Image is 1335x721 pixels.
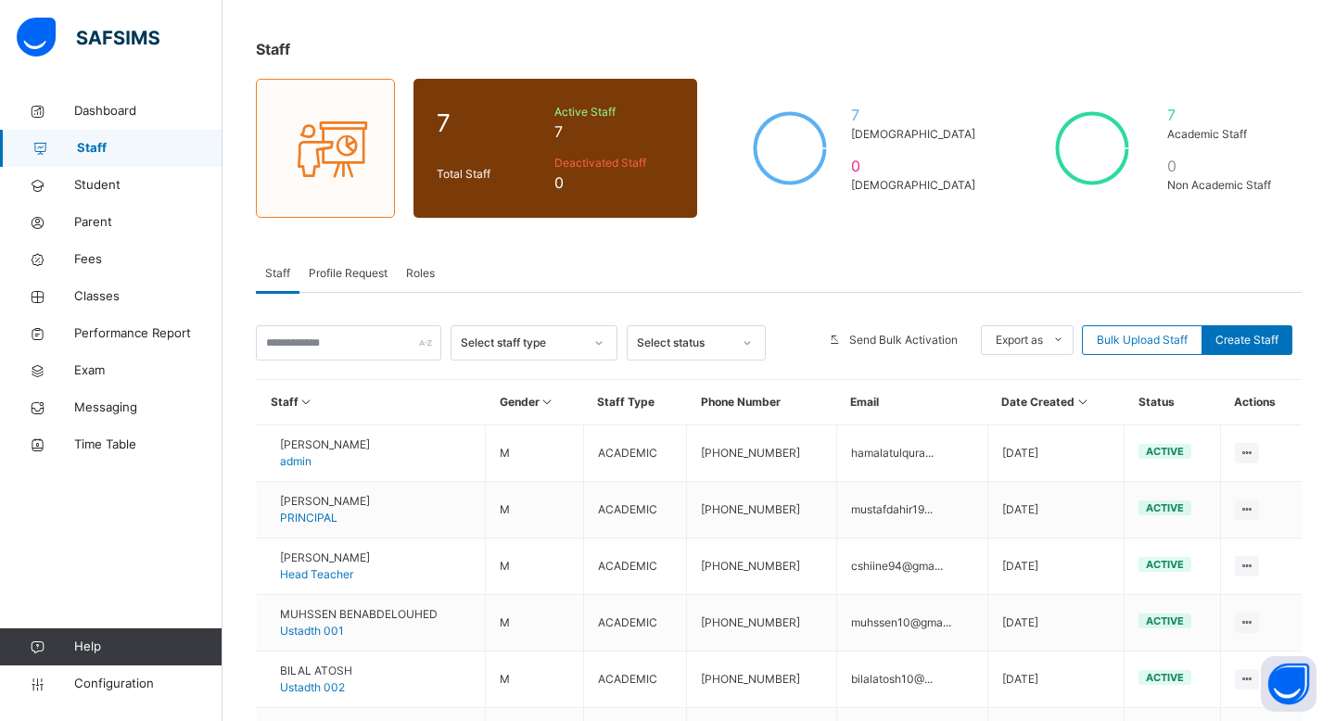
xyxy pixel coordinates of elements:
[280,550,370,566] span: [PERSON_NAME]
[1146,671,1184,684] span: active
[74,324,222,343] span: Performance Report
[74,638,222,656] span: Help
[74,361,222,380] span: Exam
[280,606,438,623] span: MUHSSEN BENABDELOUHED
[687,595,837,651] td: [PHONE_NUMBER]
[486,651,583,708] td: M
[437,105,545,141] span: 7
[280,624,344,638] span: Ustadth 001
[74,398,222,417] span: Messaging
[77,139,222,158] span: Staff
[1146,558,1184,571] span: active
[687,538,837,595] td: [PHONE_NUMBER]
[987,380,1124,425] th: Date Created
[280,493,370,510] span: [PERSON_NAME]
[987,425,1124,482] td: [DATE]
[849,332,958,348] span: Send Bulk Activation
[836,595,987,651] td: muhssen10@gma...
[583,595,686,651] td: ACADEMIC
[1074,395,1090,409] i: Sort in Ascending Order
[1167,126,1278,143] span: Academic Staff
[74,250,222,269] span: Fees
[987,482,1124,538] td: [DATE]
[637,335,731,351] div: Select status
[554,155,674,171] span: Deactivated Staff
[74,436,222,454] span: Time Table
[987,595,1124,651] td: [DATE]
[406,265,435,282] span: Roles
[687,425,837,482] td: [PHONE_NUMBER]
[583,380,686,425] th: Staff Type
[987,651,1124,708] td: [DATE]
[583,651,686,708] td: ACADEMIC
[256,40,290,58] span: Staff
[280,436,370,453] span: [PERSON_NAME]
[280,663,352,679] span: BILAL ATOSH
[836,538,987,595] td: cshiine94@gma...
[265,265,290,282] span: Staff
[257,380,486,425] th: Staff
[486,482,583,538] td: M
[554,104,674,120] span: Active Staff
[583,482,686,538] td: ACADEMIC
[851,177,976,194] span: [DEMOGRAPHIC_DATA]
[74,176,222,195] span: Student
[1261,656,1316,712] button: Open asap
[74,675,222,693] span: Configuration
[309,265,388,282] span: Profile Request
[554,120,674,143] span: 7
[1146,445,1184,458] span: active
[74,213,222,232] span: Parent
[17,18,159,57] img: safsims
[1215,332,1278,348] span: Create Staff
[1146,501,1184,514] span: active
[1097,332,1188,348] span: Bulk Upload Staff
[1146,614,1184,627] span: active
[74,102,222,120] span: Dashboard
[987,538,1124,595] td: [DATE]
[74,287,222,306] span: Classes
[1167,155,1278,177] span: 0
[583,425,686,482] td: ACADEMIC
[486,595,583,651] td: M
[280,680,345,694] span: Ustadth 002
[280,454,311,468] span: admin
[1167,104,1278,126] span: 7
[486,425,583,482] td: M
[486,380,583,425] th: Gender
[687,482,837,538] td: [PHONE_NUMBER]
[1167,177,1278,194] span: Non Academic Staff
[280,511,337,525] span: PRINCIPAL
[687,651,837,708] td: [PHONE_NUMBER]
[554,171,674,194] span: 0
[1220,380,1302,425] th: Actions
[836,380,987,425] th: Email
[836,425,987,482] td: hamalatulqura...
[486,538,583,595] td: M
[996,332,1043,348] span: Export as
[299,395,314,409] i: Sort in Ascending Order
[1125,380,1220,425] th: Status
[583,538,686,595] td: ACADEMIC
[461,335,583,351] div: Select staff type
[851,126,976,143] span: [DEMOGRAPHIC_DATA]
[851,104,976,126] span: 7
[687,380,837,425] th: Phone Number
[836,482,987,538] td: mustafdahir19...
[836,651,987,708] td: bilalatosh10@...
[432,161,550,187] div: Total Staff
[851,155,976,177] span: 0
[540,395,555,409] i: Sort in Ascending Order
[280,567,353,581] span: Head Teacher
